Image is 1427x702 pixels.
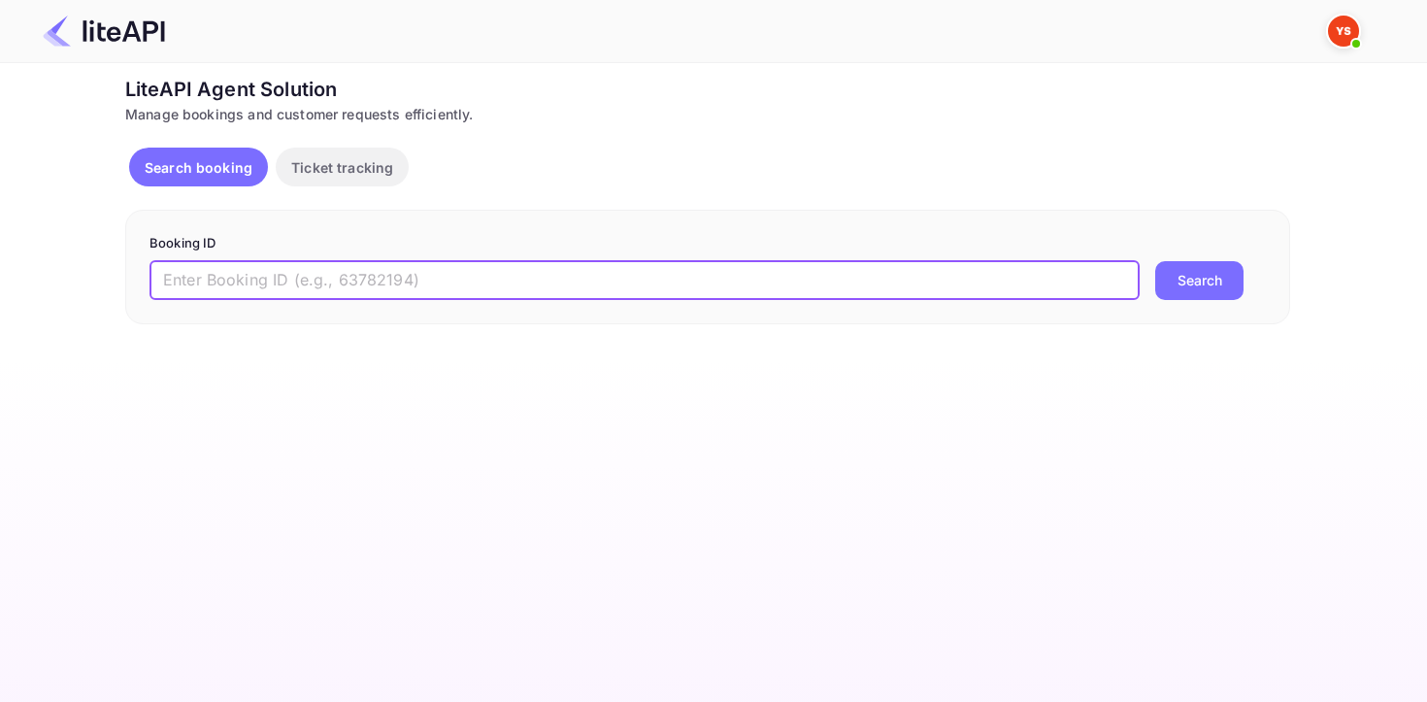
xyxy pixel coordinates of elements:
p: Search booking [145,157,252,178]
div: Manage bookings and customer requests efficiently. [125,104,1290,124]
p: Booking ID [149,234,1266,253]
p: Ticket tracking [291,157,393,178]
img: LiteAPI Logo [43,16,165,47]
button: Search [1155,261,1244,300]
input: Enter Booking ID (e.g., 63782194) [149,261,1140,300]
div: LiteAPI Agent Solution [125,75,1290,104]
img: Yandex Support [1328,16,1359,47]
